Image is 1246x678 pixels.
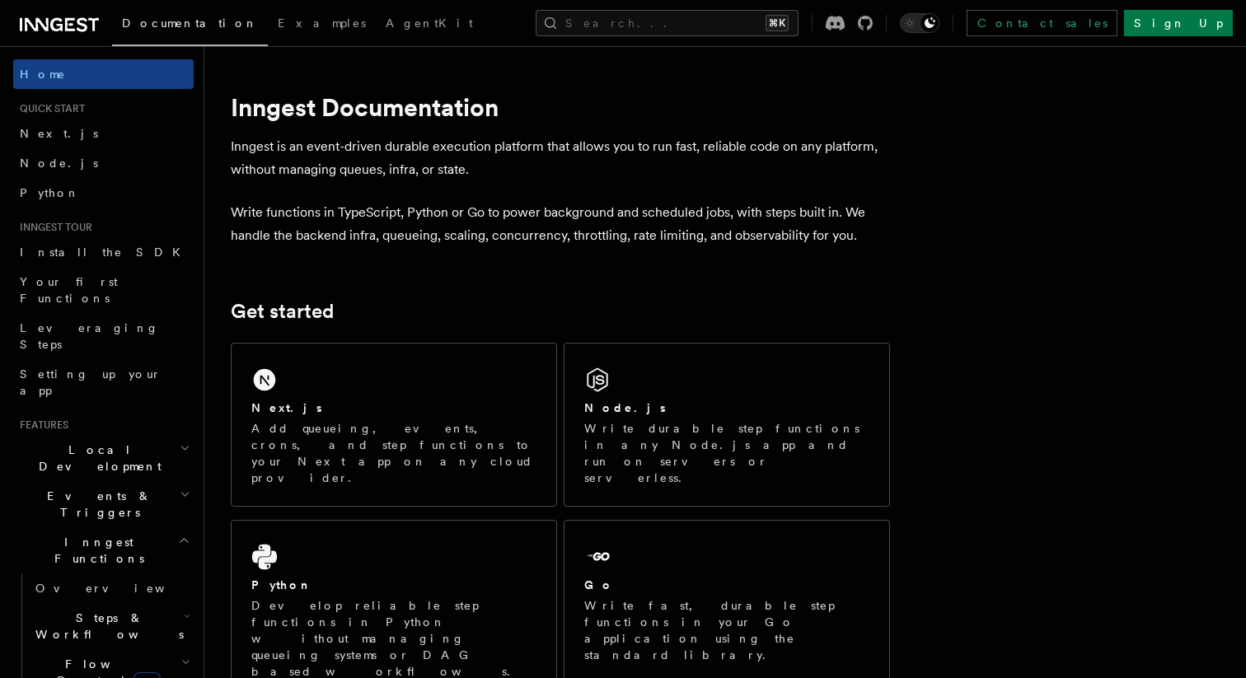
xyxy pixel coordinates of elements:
[20,245,190,259] span: Install the SDK
[35,582,205,595] span: Overview
[900,13,939,33] button: Toggle dark mode
[13,119,194,148] a: Next.js
[13,178,194,208] a: Python
[13,221,92,234] span: Inngest tour
[13,102,85,115] span: Quick start
[231,300,334,323] a: Get started
[251,577,312,593] h2: Python
[564,343,890,507] a: Node.jsWrite durable step functions in any Node.js app and run on servers or serverless.
[20,367,162,397] span: Setting up your app
[766,15,789,31] kbd: ⌘K
[231,343,557,507] a: Next.jsAdd queueing, events, crons, and step functions to your Next app on any cloud provider.
[13,481,194,527] button: Events & Triggers
[13,359,194,405] a: Setting up your app
[29,610,184,643] span: Steps & Workflows
[29,603,194,649] button: Steps & Workflows
[967,10,1117,36] a: Contact sales
[20,127,98,140] span: Next.js
[20,321,159,351] span: Leveraging Steps
[13,59,194,89] a: Home
[13,313,194,359] a: Leveraging Steps
[231,135,890,181] p: Inngest is an event-driven durable execution platform that allows you to run fast, reliable code ...
[1124,10,1233,36] a: Sign Up
[251,400,322,416] h2: Next.js
[20,275,118,305] span: Your first Functions
[13,488,180,521] span: Events & Triggers
[13,237,194,267] a: Install the SDK
[231,92,890,122] h1: Inngest Documentation
[278,16,366,30] span: Examples
[13,527,194,573] button: Inngest Functions
[112,5,268,46] a: Documentation
[13,418,68,432] span: Features
[20,157,98,170] span: Node.js
[584,400,666,416] h2: Node.js
[13,267,194,313] a: Your first Functions
[29,573,194,603] a: Overview
[584,420,869,486] p: Write durable step functions in any Node.js app and run on servers or serverless.
[251,420,536,486] p: Add queueing, events, crons, and step functions to your Next app on any cloud provider.
[584,577,614,593] h2: Go
[386,16,473,30] span: AgentKit
[584,597,869,663] p: Write fast, durable step functions in your Go application using the standard library.
[122,16,258,30] span: Documentation
[536,10,799,36] button: Search...⌘K
[376,5,483,44] a: AgentKit
[268,5,376,44] a: Examples
[13,435,194,481] button: Local Development
[13,442,180,475] span: Local Development
[20,66,66,82] span: Home
[13,148,194,178] a: Node.js
[20,186,80,199] span: Python
[231,201,890,247] p: Write functions in TypeScript, Python or Go to power background and scheduled jobs, with steps bu...
[13,534,178,567] span: Inngest Functions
